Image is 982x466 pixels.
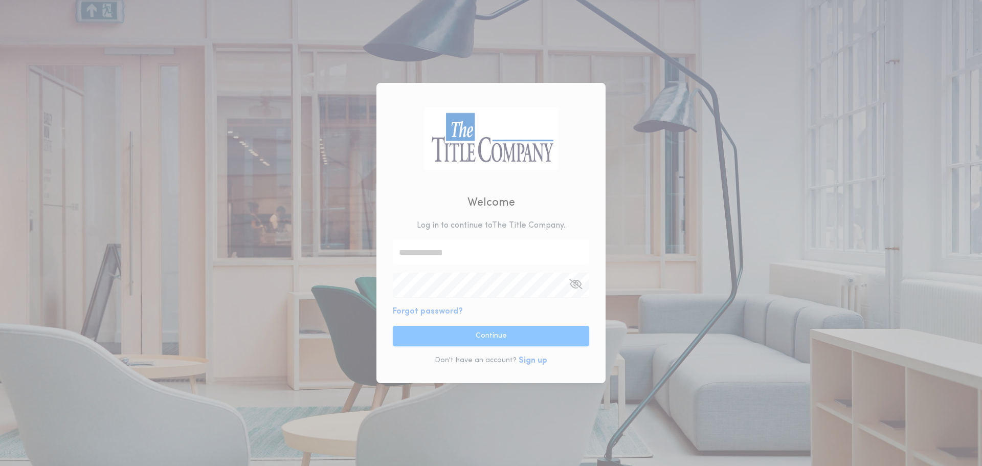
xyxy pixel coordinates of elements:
[435,356,517,366] p: Don't have an account?
[393,305,463,318] button: Forgot password?
[424,107,558,170] img: logo
[519,354,547,367] button: Sign up
[467,194,515,211] h2: Welcome
[393,326,589,346] button: Continue
[417,219,566,232] p: Log in to continue to The Title Company .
